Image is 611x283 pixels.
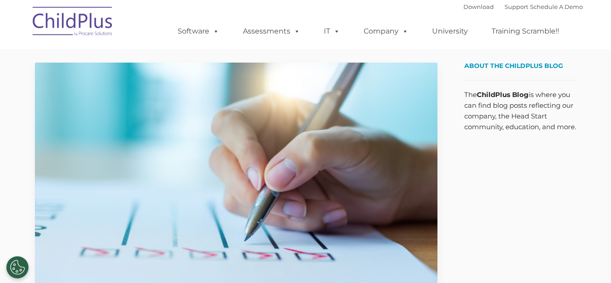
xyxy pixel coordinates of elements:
[28,0,118,45] img: ChildPlus by Procare Solutions
[530,3,583,10] a: Schedule A Demo
[505,3,528,10] a: Support
[234,22,309,40] a: Assessments
[6,256,29,279] button: Cookies Settings
[463,3,494,10] a: Download
[464,62,563,70] span: About the ChildPlus Blog
[315,22,349,40] a: IT
[464,89,576,132] p: The is where you can find blog posts reflecting our company, the Head Start community, education,...
[463,3,583,10] font: |
[477,90,529,99] strong: ChildPlus Blog
[355,22,417,40] a: Company
[423,22,477,40] a: University
[169,22,228,40] a: Software
[483,22,568,40] a: Training Scramble!!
